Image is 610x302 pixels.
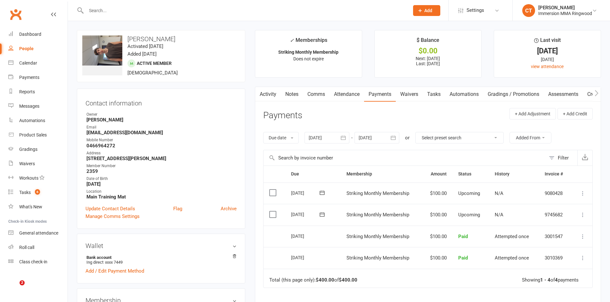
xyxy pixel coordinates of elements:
button: + Add Credit [557,108,593,120]
time: Activated [DATE] [127,43,163,49]
td: $100.00 [422,204,452,226]
a: Messages [8,99,68,113]
button: + Add Adjustment [509,108,556,120]
div: Tasks [19,190,31,195]
th: Amount [422,166,452,182]
span: 6 [35,189,40,195]
th: History [489,166,539,182]
div: Calendar [19,60,37,66]
strong: $400.00 [339,277,357,283]
span: Attempted once [495,234,529,239]
span: Add [424,8,432,13]
strong: [STREET_ADDRESS][PERSON_NAME] [86,156,237,161]
a: People [8,42,68,56]
a: Comms [303,87,329,102]
div: $ Balance [417,36,439,48]
div: $0.00 [380,48,476,54]
div: [DATE] [291,231,321,241]
a: Manage Comms Settings [85,213,140,220]
div: Class check-in [19,259,47,264]
button: Added From [509,132,551,143]
strong: Main Training Mat [86,194,237,200]
a: Reports [8,85,68,99]
li: Ing direct [85,254,237,266]
strong: 2359 [86,168,237,174]
a: Attendance [329,87,364,102]
div: Reports [19,89,35,94]
img: image1524279295.png [82,35,122,66]
div: [DATE] [291,252,321,262]
i: ✓ [290,37,294,43]
a: Workouts [8,171,68,185]
a: Activity [255,87,281,102]
a: Automations [445,87,483,102]
a: Add / Edit Payment Method [85,267,144,275]
strong: [DATE] [86,181,237,187]
div: Location [86,189,237,195]
a: Assessments [544,87,583,102]
a: Product Sales [8,128,68,142]
th: Membership [341,166,422,182]
a: Waivers [396,87,423,102]
span: Attempted once [495,255,529,261]
div: Immersion MMA Ringwood [538,11,592,16]
div: Address [86,150,237,156]
a: view attendance [531,64,564,69]
span: [DEMOGRAPHIC_DATA] [127,70,178,76]
div: [DATE] [500,48,595,54]
td: $100.00 [422,247,452,269]
div: What's New [19,204,42,209]
input: Search... [84,6,405,15]
span: Upcoming [458,212,480,218]
div: CT [522,4,535,17]
strong: [PERSON_NAME] [86,117,237,123]
div: People [19,46,34,51]
time: Added [DATE] [127,51,157,57]
div: Product Sales [19,132,47,137]
span: Striking Monthly Membership [346,255,409,261]
a: Class kiosk mode [8,255,68,269]
div: Total (this page only): of [269,277,357,283]
a: What's New [8,200,68,214]
th: Status [452,166,489,182]
span: Paid [458,234,468,239]
td: 9745682 [539,204,572,226]
div: Date of Birth [86,176,237,182]
a: Tasks [423,87,445,102]
h3: [PERSON_NAME] [82,35,240,43]
a: Clubworx [8,6,24,22]
span: Does not expire [293,56,324,61]
iframe: Intercom live chat [6,280,22,296]
div: Memberships [290,36,327,48]
a: General attendance kiosk mode [8,226,68,240]
input: Search by invoice number [264,150,546,166]
div: Gradings [19,147,37,152]
th: Invoice # [539,166,572,182]
td: 3010369 [539,247,572,269]
a: Notes [281,87,303,102]
span: Paid [458,255,468,261]
div: Dashboard [19,32,41,37]
a: Flag [173,205,182,213]
button: Due date [263,132,299,143]
div: Waivers [19,161,35,166]
span: Striking Monthly Membership [346,234,409,239]
div: Last visit [534,36,561,48]
strong: 1 - 4 [540,277,550,283]
a: Automations [8,113,68,128]
a: Payments [8,70,68,85]
a: Gradings / Promotions [483,87,544,102]
button: Filter [546,150,577,166]
div: Workouts [19,175,38,181]
p: Next: [DATE] Last: [DATE] [380,56,476,66]
td: 9080428 [539,182,572,204]
div: or [405,134,410,142]
h3: Payments [263,111,302,120]
span: Active member [137,61,172,66]
div: Payments [19,75,39,80]
span: Striking Monthly Membership [346,212,409,218]
h3: Wallet [85,242,237,249]
span: xxxx 7449 [105,260,123,265]
div: [DATE] [500,56,595,63]
a: Payments [364,87,396,102]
